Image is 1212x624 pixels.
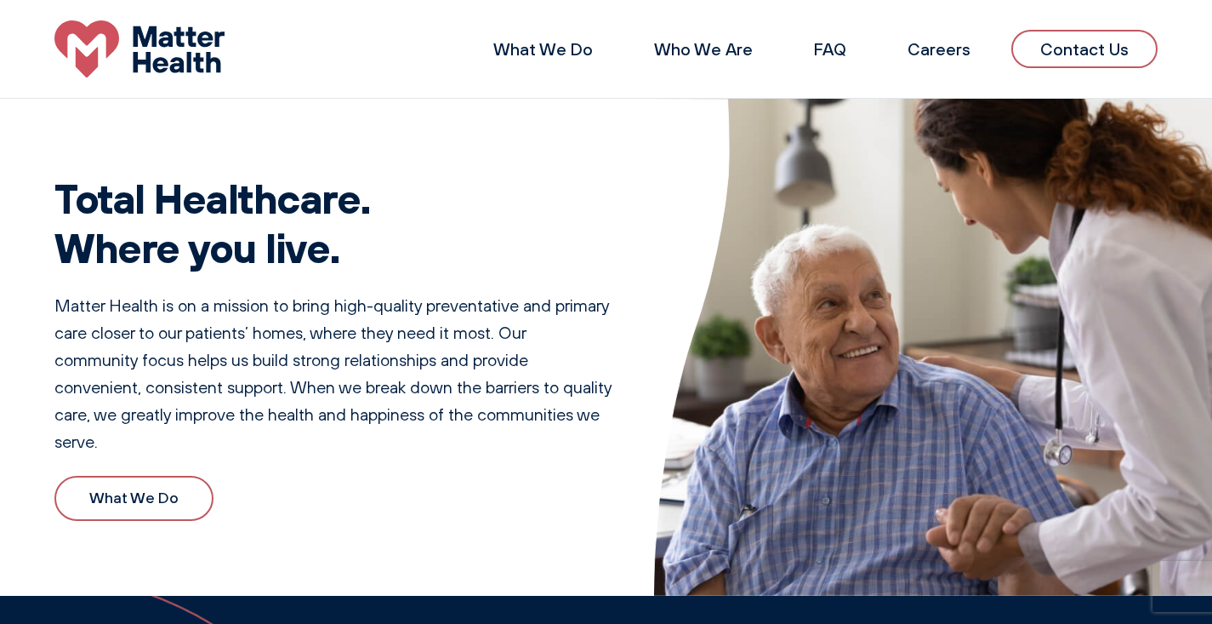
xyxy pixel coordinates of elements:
[908,38,970,60] a: Careers
[654,38,753,60] a: Who We Are
[54,292,613,455] p: Matter Health is on a mission to bring high-quality preventative and primary care closer to our p...
[493,38,593,60] a: What We Do
[814,38,846,60] a: FAQ
[54,476,213,521] a: What We Do
[1011,30,1158,68] a: Contact Us
[54,174,613,272] h1: Total Healthcare. Where you live.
